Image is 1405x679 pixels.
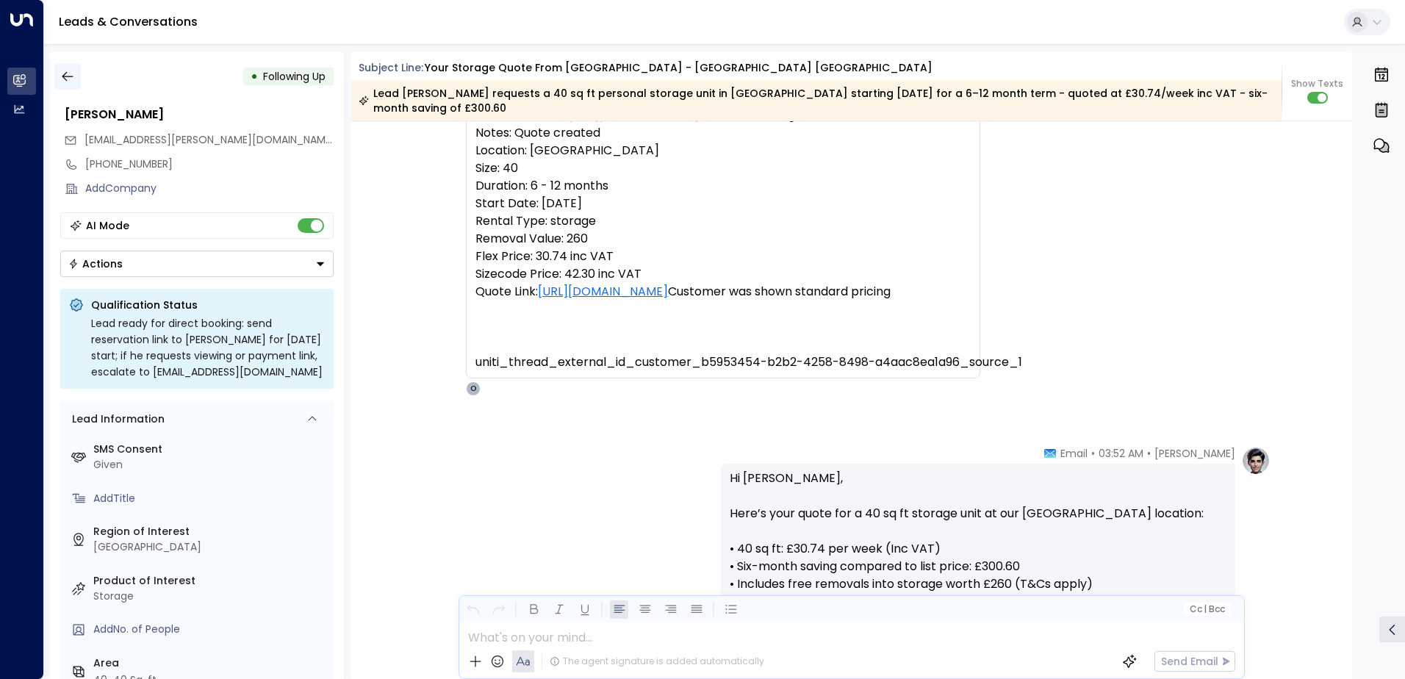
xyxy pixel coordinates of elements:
label: Area [93,655,328,671]
span: Email [1060,446,1088,461]
label: SMS Consent [93,442,328,457]
div: Lead [PERSON_NAME] requests a 40 sq ft personal storage unit in [GEOGRAPHIC_DATA] starting [DATE]... [359,86,1273,115]
div: AddNo. of People [93,622,328,637]
button: Undo [464,600,482,619]
span: 03:52 AM [1099,446,1143,461]
div: Lead ready for direct booking: send reservation link to [PERSON_NAME] for [DATE] start; if he req... [91,315,325,380]
div: • [251,63,258,90]
label: Region of Interest [93,524,328,539]
span: [PERSON_NAME] [1154,446,1235,461]
div: AddCompany [85,181,334,196]
div: Given [93,457,328,473]
div: [GEOGRAPHIC_DATA] [93,539,328,555]
pre: Name: [PERSON_NAME] Email: [EMAIL_ADDRESS][PERSON_NAME][DOMAIN_NAME] Phone: [PHONE_NUMBER] Unit: ... [475,1,971,371]
div: O [466,381,481,396]
button: Redo [489,600,508,619]
span: Following Up [263,69,326,84]
span: jacob.f.kamara@gmail.com [85,132,334,148]
div: Actions [68,257,123,270]
span: Show Texts [1291,77,1343,90]
label: Product of Interest [93,573,328,589]
div: AI Mode [86,218,129,233]
div: The agent signature is added automatically [550,655,764,668]
span: Cc Bcc [1189,604,1224,614]
button: Cc|Bcc [1183,603,1230,617]
a: [URL][DOMAIN_NAME] [538,283,668,301]
div: AddTitle [93,491,328,506]
p: Qualification Status [91,298,325,312]
div: [PHONE_NUMBER] [85,157,334,172]
div: Storage [93,589,328,604]
span: [EMAIL_ADDRESS][PERSON_NAME][DOMAIN_NAME] [85,132,335,147]
div: Button group with a nested menu [60,251,334,277]
img: profile-logo.png [1241,446,1271,475]
span: • [1147,446,1151,461]
span: Subject Line: [359,60,423,75]
span: • [1091,446,1095,461]
div: Lead Information [67,412,165,427]
a: Leads & Conversations [59,13,198,30]
button: Actions [60,251,334,277]
div: [PERSON_NAME] [65,106,334,123]
span: | [1204,604,1207,614]
div: Your storage quote from [GEOGRAPHIC_DATA] - [GEOGRAPHIC_DATA] [GEOGRAPHIC_DATA] [425,60,933,76]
